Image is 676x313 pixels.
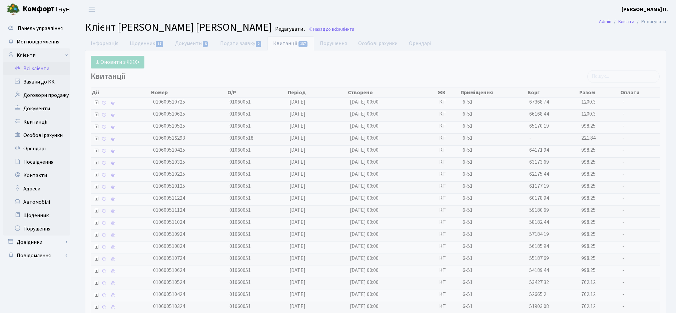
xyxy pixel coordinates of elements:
[23,4,70,15] span: Таун
[229,98,251,106] span: 01060051
[153,110,185,118] span: 010600510625
[439,255,457,262] span: КТ
[289,158,305,166] span: [DATE]
[463,255,524,262] span: 6-51
[581,230,596,238] span: 998.25
[153,291,185,298] span: 010600510424
[529,122,549,130] span: 65170.19
[3,142,70,155] a: Орендарі
[153,230,185,238] span: 010600510924
[350,279,379,286] span: [DATE] 00:00
[229,303,251,310] span: 01060051
[85,36,124,50] a: Інформація
[439,122,457,130] span: КТ
[463,243,524,250] span: 6-51
[229,170,251,178] span: 01060051
[527,88,579,97] th: Борг
[229,158,251,166] span: 01060051
[91,72,126,82] label: Квитанції
[150,88,227,97] th: Номер
[581,194,596,202] span: 998.25
[350,291,379,298] span: [DATE] 00:00
[3,22,70,35] a: Панель управління
[581,98,596,106] span: 1200.3
[463,218,524,226] span: 6-51
[622,218,657,226] span: -
[437,88,460,97] th: ЖК
[350,170,379,178] span: [DATE] 00:00
[599,18,611,25] a: Admin
[529,206,549,214] span: 59180.69
[622,243,657,250] span: -
[153,182,185,190] span: 010600510125
[274,26,305,32] small: Редагувати .
[463,279,524,286] span: 6-51
[529,291,546,298] span: 52665.2
[581,218,596,226] span: 998.25
[308,26,354,32] a: Назад до всіхКлієнти
[439,110,457,118] span: КТ
[581,291,596,298] span: 762.12
[350,158,379,166] span: [DATE] 00:00
[529,98,549,106] span: 67368.74
[350,218,379,226] span: [DATE] 00:00
[618,18,634,25] a: Клієнти
[581,303,596,310] span: 762.12
[85,20,272,35] span: Клієнт [PERSON_NAME] [PERSON_NAME]
[463,194,524,202] span: 6-51
[153,243,185,250] span: 010600510824
[581,170,596,178] span: 998.25
[3,169,70,182] a: Контакти
[3,75,70,89] a: Заявки до КК
[587,70,660,83] input: Пошук...
[23,4,55,14] b: Комфорт
[439,243,457,250] span: КТ
[581,243,596,250] span: 998.25
[289,182,305,190] span: [DATE]
[439,279,457,286] span: КТ
[529,158,549,166] span: 63173.69
[622,98,657,106] span: -
[3,35,70,48] a: Мої повідомлення
[227,88,287,97] th: О/Р
[289,110,305,118] span: [DATE]
[229,122,251,130] span: 01060051
[153,255,185,262] span: 010600510724
[529,146,549,154] span: 64171.94
[17,38,59,45] span: Мої повідомлення
[229,230,251,238] span: 01060051
[622,303,657,310] span: -
[529,110,549,118] span: 66168.44
[581,206,596,214] span: 998.25
[353,36,403,50] a: Особові рахунки
[350,182,379,190] span: [DATE] 00:00
[350,122,379,130] span: [DATE] 00:00
[581,110,596,118] span: 1200.3
[350,303,379,310] span: [DATE] 00:00
[3,115,70,129] a: Квитанції
[350,255,379,262] span: [DATE] 00:00
[439,291,457,298] span: КТ
[18,25,63,32] span: Панель управління
[229,182,251,190] span: 01060051
[350,267,379,274] span: [DATE] 00:00
[153,303,185,310] span: 010600510324
[3,195,70,209] a: Автомобілі
[529,194,549,202] span: 60178.94
[622,230,657,238] span: -
[581,122,596,130] span: 998.25
[289,218,305,226] span: [DATE]
[350,98,379,106] span: [DATE] 00:00
[350,243,379,250] span: [DATE] 00:00
[298,41,308,47] span: 137
[463,303,524,310] span: 6-51
[439,230,457,238] span: КТ
[463,146,524,154] span: 6-51
[289,303,305,310] span: [DATE]
[91,56,144,68] a: Оновити з ЖКХ+
[229,110,251,118] span: 01060051
[3,209,70,222] a: Щоденник
[439,170,457,178] span: КТ
[581,134,596,142] span: 221.84
[289,267,305,274] span: [DATE]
